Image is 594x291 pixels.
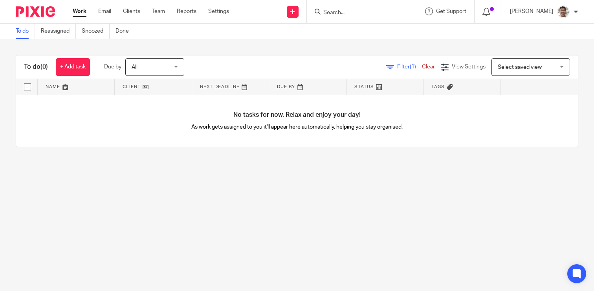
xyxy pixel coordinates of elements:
[452,64,486,70] span: View Settings
[397,64,422,70] span: Filter
[510,7,553,15] p: [PERSON_NAME]
[73,7,86,15] a: Work
[41,24,76,39] a: Reassigned
[177,7,196,15] a: Reports
[422,64,435,70] a: Clear
[16,6,55,17] img: Pixie
[16,24,35,39] a: To do
[323,9,393,17] input: Search
[436,9,466,14] span: Get Support
[157,123,438,131] p: As work gets assigned to you it'll appear here automatically, helping you stay organised.
[115,24,135,39] a: Done
[98,7,111,15] a: Email
[431,85,445,89] span: Tags
[132,64,137,70] span: All
[104,63,121,71] p: Due by
[557,6,570,18] img: PXL_20240409_141816916.jpg
[410,64,416,70] span: (1)
[56,58,90,76] a: + Add task
[82,24,110,39] a: Snoozed
[40,64,48,70] span: (0)
[123,7,140,15] a: Clients
[498,64,542,70] span: Select saved view
[24,63,48,71] h1: To do
[152,7,165,15] a: Team
[16,111,578,119] h4: No tasks for now. Relax and enjoy your day!
[208,7,229,15] a: Settings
